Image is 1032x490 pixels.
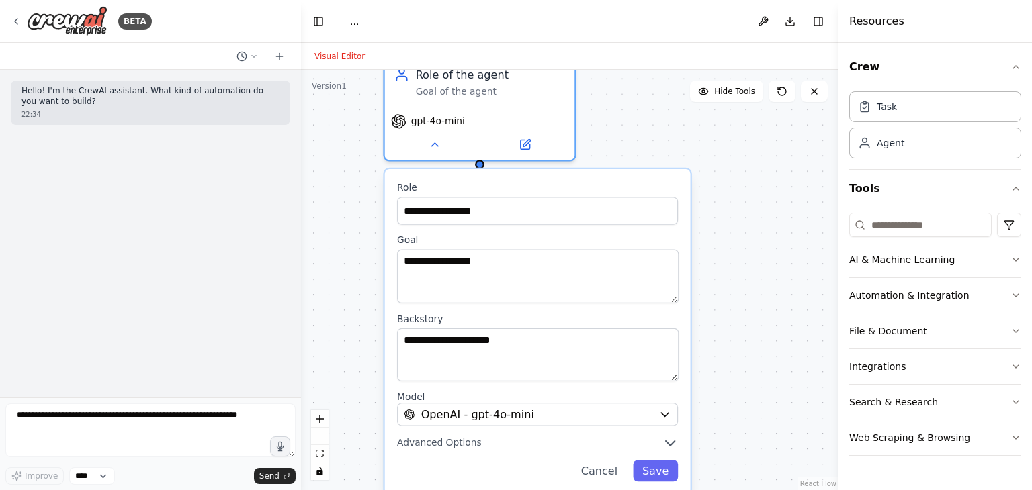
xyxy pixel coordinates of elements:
button: Save [633,460,678,481]
button: Web Scraping & Browsing [849,420,1021,455]
span: Send [259,471,279,481]
span: OpenAI - gpt-4o-mini [421,407,534,422]
button: toggle interactivity [311,462,329,480]
button: Hide right sidebar [809,12,828,31]
button: AI & Machine Learning [849,242,1021,277]
span: Hide Tools [714,86,755,97]
a: React Flow attribution [800,480,836,487]
label: Role [397,181,678,193]
span: ... [350,15,359,28]
button: Integrations [849,349,1021,384]
div: Goal of the agent [416,85,566,97]
img: Logo [27,6,107,36]
button: Cancel [572,460,627,481]
div: Crew [849,86,1021,169]
button: Send [254,468,296,484]
button: fit view [311,445,329,462]
div: BETA [118,13,152,30]
button: zoom in [311,410,329,428]
button: zoom out [311,428,329,445]
button: Switch to previous chat [231,48,263,64]
span: gpt-4o-mini [411,115,465,128]
label: Goal [397,234,678,246]
div: Role of the agent [416,66,566,82]
button: Click to speak your automation idea [270,436,290,456]
label: Model [397,391,678,403]
button: Search & Research [849,385,1021,420]
div: Version 1 [312,81,347,91]
label: Backstory [397,312,678,324]
h4: Resources [849,13,904,30]
button: Advanced Options [397,436,678,451]
button: File & Document [849,313,1021,348]
button: Hide left sidebar [309,12,328,31]
button: OpenAI - gpt-4o-mini [397,403,678,426]
button: Improve [5,467,64,485]
button: Automation & Integration [849,278,1021,313]
button: Visual Editor [306,48,373,64]
span: Advanced Options [397,437,482,449]
div: 22:34 [21,109,279,119]
div: Tools [849,207,1021,467]
button: Crew [849,48,1021,86]
button: Open in side panel [481,136,568,154]
button: Hide Tools [690,81,763,102]
button: Tools [849,170,1021,207]
div: Task [877,100,897,113]
nav: breadcrumb [350,15,359,28]
p: Hello! I'm the CrewAI assistant. What kind of automation do you want to build? [21,86,279,107]
div: Agent [877,136,904,150]
button: Start a new chat [269,48,290,64]
div: React Flow controls [311,410,329,480]
span: Improve [25,471,58,481]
